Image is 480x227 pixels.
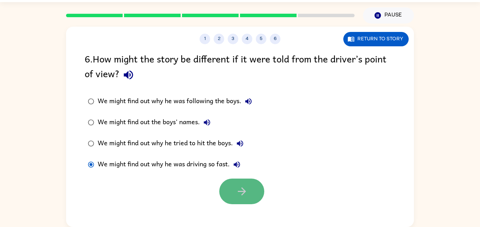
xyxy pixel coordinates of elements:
[200,115,214,129] button: We might find out the boys' names.
[363,7,414,24] button: Pause
[256,34,266,44] button: 5
[343,32,409,46] button: Return to story
[214,34,224,44] button: 2
[230,158,244,172] button: We might find out why he was driving so fast.
[241,94,255,108] button: We might find out why he was following the boys.
[233,136,247,151] button: We might find out why he tried to hit the boys.
[98,136,247,151] div: We might find out why he tried to hit the boys.
[242,34,252,44] button: 4
[98,115,214,129] div: We might find out the boys' names.
[85,51,395,84] div: 6 . How might the story be different if it were told from the driver’s point of view?
[98,94,255,108] div: We might find out why he was following the boys.
[200,34,210,44] button: 1
[228,34,238,44] button: 3
[270,34,280,44] button: 6
[98,158,244,172] div: We might find out why he was driving so fast.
